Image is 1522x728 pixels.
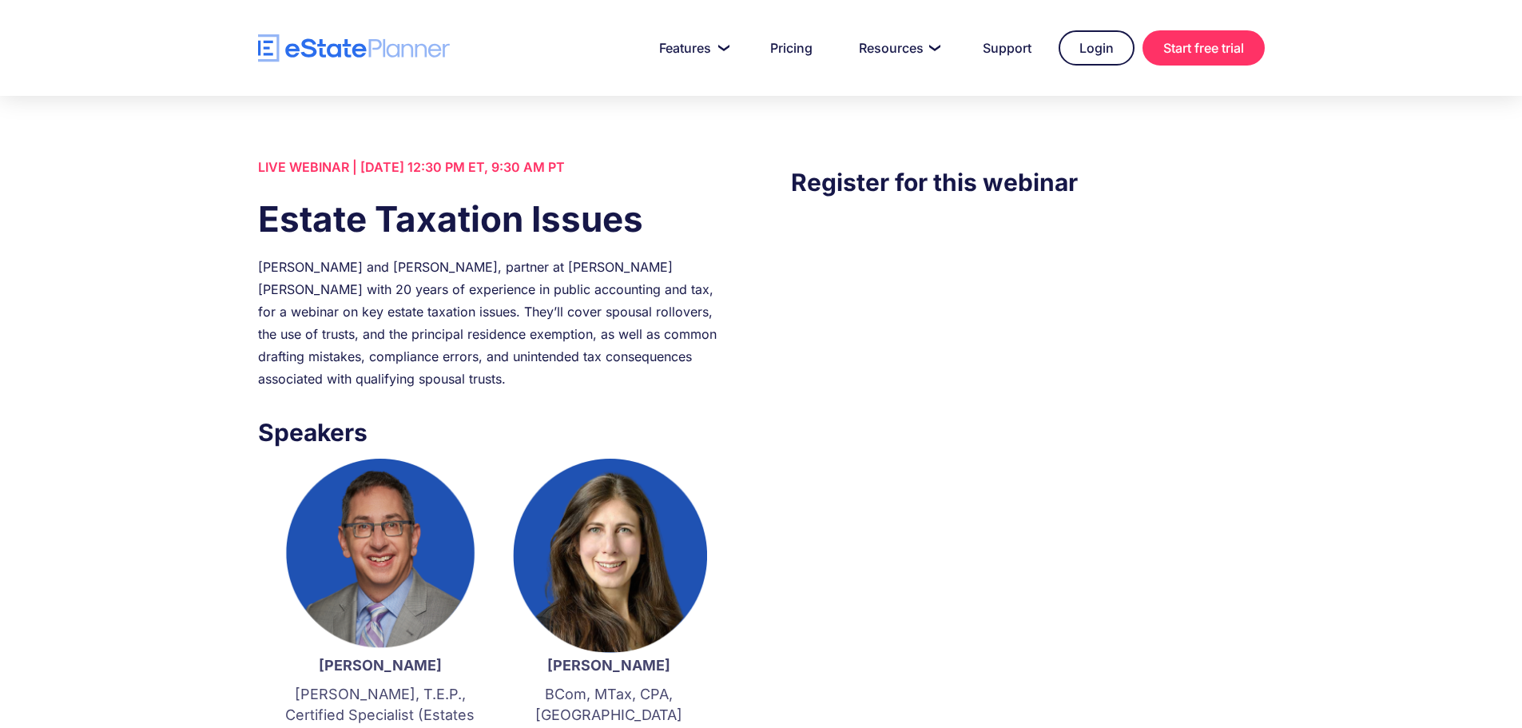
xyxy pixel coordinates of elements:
[258,414,731,451] h3: Speakers
[964,32,1051,64] a: Support
[791,164,1264,201] h3: Register for this webinar
[640,32,743,64] a: Features
[258,194,731,244] h1: Estate Taxation Issues
[1142,30,1265,66] a: Start free trial
[258,256,731,390] div: [PERSON_NAME] and [PERSON_NAME], partner at [PERSON_NAME] [PERSON_NAME] with 20 years of experien...
[258,156,731,178] div: LIVE WEBINAR | [DATE] 12:30 PM ET, 9:30 AM PT
[319,657,442,674] strong: [PERSON_NAME]
[840,32,956,64] a: Resources
[547,657,670,674] strong: [PERSON_NAME]
[1059,30,1135,66] a: Login
[511,684,707,726] p: BCom, MTax, CPA, [GEOGRAPHIC_DATA]
[751,32,832,64] a: Pricing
